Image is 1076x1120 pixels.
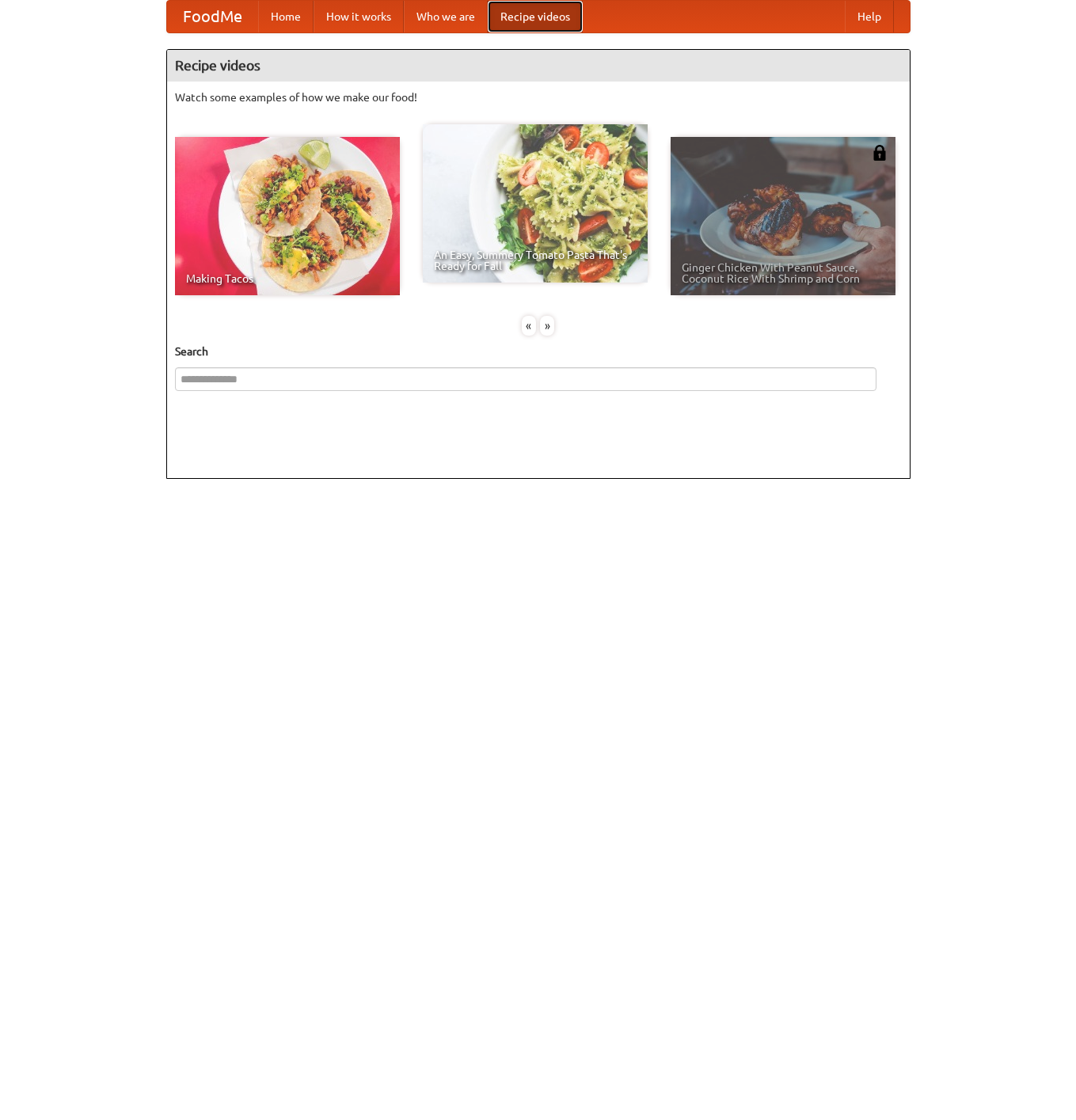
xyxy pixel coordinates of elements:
img: 483408.png [872,145,888,161]
a: FoodMe [167,1,258,32]
p: Watch some examples of how we make our food! [175,89,902,105]
a: Home [258,1,314,32]
h5: Search [175,344,902,359]
a: How it works [314,1,404,32]
a: Making Tacos [175,137,400,295]
a: Help [845,1,894,32]
span: Making Tacos [186,273,389,284]
a: Who we are [404,1,488,32]
div: » [540,316,554,336]
a: An Easy, Summery Tomato Pasta That's Ready for Fall [423,124,648,283]
h4: Recipe videos [167,50,910,82]
span: An Easy, Summery Tomato Pasta That's Ready for Fall [434,249,637,271]
a: Recipe videos [488,1,583,32]
div: « [522,316,536,336]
